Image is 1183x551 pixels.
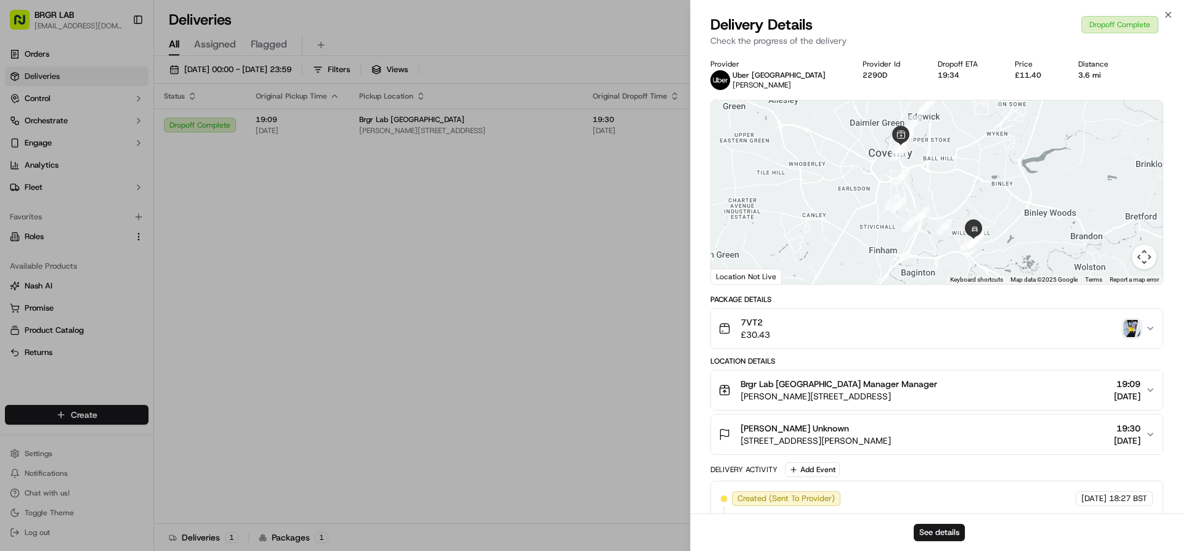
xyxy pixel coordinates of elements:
div: Location Not Live [711,269,782,284]
p: Uber [GEOGRAPHIC_DATA] [733,70,826,80]
span: [PERSON_NAME][STREET_ADDRESS] [741,390,937,402]
div: 5 [898,131,914,147]
a: 📗Knowledge Base [7,174,99,196]
span: [DATE] [1081,493,1107,504]
div: Delivery Activity [710,465,778,475]
div: 19:34 [938,70,995,80]
input: Got a question? Start typing here... [32,80,222,92]
a: Report a map error [1110,276,1159,283]
div: 11 [894,168,910,184]
button: Keyboard shortcuts [950,275,1003,284]
div: Location Details [710,356,1163,366]
div: We're available if you need us! [42,130,156,140]
button: Brgr Lab [GEOGRAPHIC_DATA] Manager Manager[PERSON_NAME][STREET_ADDRESS]19:09[DATE] [711,370,1163,410]
span: £30.43 [741,329,770,341]
div: 13 [890,197,906,213]
button: Start new chat [209,121,224,136]
p: Welcome 👋 [12,49,224,69]
div: Package Details [710,295,1163,304]
button: [PERSON_NAME] Unknown[STREET_ADDRESS][PERSON_NAME]19:30[DATE] [711,415,1163,454]
span: Map data ©2025 Google [1010,276,1078,283]
div: Start new chat [42,118,202,130]
div: Price [1015,59,1059,69]
span: 18:27 BST [1109,493,1147,504]
p: Check the progress of the delivery [710,35,1163,47]
span: Delivery Details [710,15,813,35]
span: Knowledge Base [25,179,94,191]
div: Dropoff ETA [938,59,995,69]
div: 15 [914,206,930,222]
div: 22 [967,233,983,249]
div: Provider [710,59,843,69]
div: Distance [1078,59,1126,69]
div: 3.6 mi [1078,70,1126,80]
div: £11.40 [1015,70,1059,80]
a: 💻API Documentation [99,174,203,196]
span: [PERSON_NAME] Unknown [741,422,849,435]
div: 14 [902,216,918,232]
div: 💻 [104,180,114,190]
a: Terms (opens in new tab) [1085,276,1102,283]
div: 1 [919,96,935,112]
button: 7VT2£30.43photo_proof_of_delivery image [711,309,1163,348]
img: Google [714,268,755,284]
div: 📗 [12,180,22,190]
img: 1736555255976-a54dd68f-1ca7-489b-9aae-adbdc363a1c4 [12,118,35,140]
a: Open this area in Google Maps (opens a new window) [714,268,755,284]
span: [DATE] [1114,390,1140,402]
span: [PERSON_NAME] [733,80,791,90]
img: Nash [12,12,37,37]
div: Provider Id [863,59,917,69]
div: 9 [892,137,908,153]
button: See details [914,524,965,541]
a: Powered byPylon [87,208,149,218]
div: 17 [960,235,976,251]
span: Created (Sent To Provider) [738,493,835,504]
span: API Documentation [116,179,198,191]
span: [DATE] [1114,435,1140,447]
img: uber-new-logo.jpeg [710,70,730,90]
div: 16 [937,219,953,235]
span: 19:30 [1114,422,1140,435]
span: 19:09 [1114,378,1140,390]
span: Brgr Lab [GEOGRAPHIC_DATA] Manager Manager [741,378,937,390]
div: 2 [919,98,935,114]
div: 3 [906,115,922,131]
button: Map camera controls [1132,245,1157,269]
div: 10 [891,145,907,161]
button: Add Event [785,462,840,477]
span: Pylon [123,209,149,218]
span: 7VT2 [741,316,770,329]
span: [STREET_ADDRESS][PERSON_NAME] [741,435,891,447]
div: 12 [884,194,900,210]
button: 2290D [863,70,887,80]
img: photo_proof_of_delivery image [1123,320,1140,337]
